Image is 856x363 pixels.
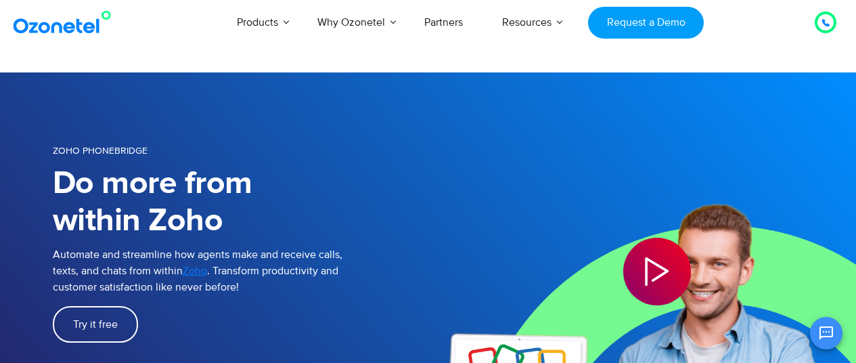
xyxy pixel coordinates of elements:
[183,264,207,278] span: Zoho
[810,317,842,349] button: Open chat
[53,145,148,156] span: Zoho Phonebridge
[53,306,138,343] a: Try it free
[623,238,691,305] div: Play Video
[53,247,428,295] p: Automate and streamline how agents make and receive calls, texts, and chats from within . Transfo...
[53,165,428,240] h1: Do more from within Zoho
[588,7,704,39] a: Request a Demo
[183,263,207,279] a: Zoho
[73,319,118,330] span: Try it free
